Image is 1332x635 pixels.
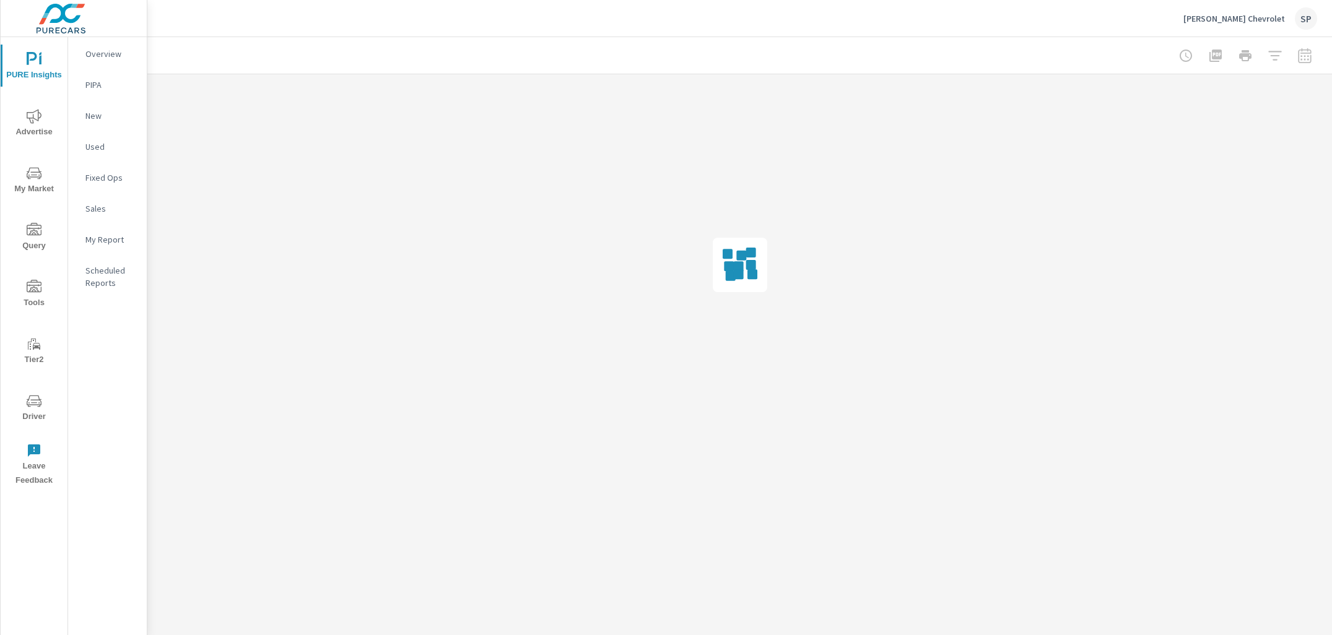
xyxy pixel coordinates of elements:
span: Leave Feedback [4,443,64,488]
span: Query [4,223,64,253]
p: Scheduled Reports [85,264,137,289]
p: Fixed Ops [85,171,137,184]
span: My Market [4,166,64,196]
p: New [85,110,137,122]
p: Used [85,140,137,153]
p: PIPA [85,79,137,91]
div: Used [68,137,147,156]
div: PIPA [68,76,147,94]
span: PURE Insights [4,52,64,82]
span: Driver [4,394,64,424]
div: Scheduled Reports [68,261,147,292]
div: SP [1295,7,1317,30]
span: Advertise [4,109,64,139]
div: My Report [68,230,147,249]
div: Fixed Ops [68,168,147,187]
div: New [68,106,147,125]
p: Sales [85,202,137,215]
span: Tools [4,280,64,310]
div: Overview [68,45,147,63]
p: Overview [85,48,137,60]
span: Tier2 [4,337,64,367]
p: My Report [85,233,137,246]
p: [PERSON_NAME] Chevrolet [1183,13,1285,24]
div: nav menu [1,37,67,493]
div: Sales [68,199,147,218]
